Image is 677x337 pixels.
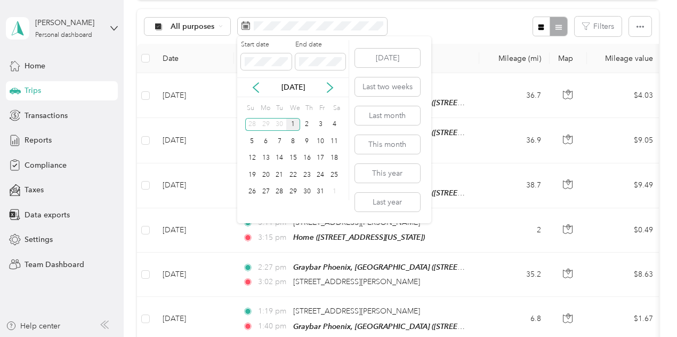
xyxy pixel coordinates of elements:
span: 1:40 pm [258,320,288,332]
span: 3:02 pm [258,276,288,288]
button: This year [355,164,420,183]
div: 28 [245,118,259,131]
div: 14 [272,152,286,165]
button: Filters [575,17,622,36]
div: 23 [300,168,314,182]
span: 2:27 pm [258,262,288,273]
button: This month [355,135,420,154]
span: Transactions [25,110,68,121]
div: Sa [331,101,341,116]
div: Fr [317,101,327,116]
td: 36.9 [479,118,550,163]
button: Last two weeks [355,77,420,96]
div: 18 [327,152,341,165]
span: All purposes [171,23,215,30]
div: 6 [259,135,273,148]
div: 19 [245,168,259,182]
span: Trips [25,85,41,96]
div: 26 [245,185,259,199]
button: Last month [355,106,420,125]
div: 9 [300,135,314,148]
td: [DATE] [154,208,234,253]
span: Taxes [25,184,44,195]
div: 31 [314,185,328,199]
div: 5 [245,135,259,148]
div: 7 [272,135,286,148]
div: [PERSON_NAME] [35,17,102,28]
div: Th [304,101,314,116]
span: Graybar Phoenix, [GEOGRAPHIC_DATA] ([STREET_ADDRESS][US_STATE]) [293,263,541,272]
td: 2 [479,208,550,253]
td: $9.05 [587,118,662,163]
div: 11 [327,135,341,148]
td: $9.49 [587,163,662,208]
div: Su [245,101,255,116]
div: 4 [327,118,341,131]
th: Mileage (mi) [479,44,550,73]
td: 36.7 [479,73,550,118]
td: $4.03 [587,73,662,118]
p: [DATE] [271,82,316,93]
div: 1 [286,118,300,131]
div: Tu [274,101,284,116]
td: [DATE] [154,253,234,297]
span: 1:19 pm [258,305,288,317]
div: 25 [327,168,341,182]
button: Last year [355,193,420,211]
div: 13 [259,152,273,165]
div: 20 [259,168,273,182]
td: [DATE] [154,118,234,163]
div: 15 [286,152,300,165]
td: 38.7 [479,163,550,208]
span: Data exports [25,209,70,221]
td: $8.63 [587,253,662,297]
div: We [288,101,300,116]
span: Settings [25,234,53,245]
span: [STREET_ADDRESS][PERSON_NAME] [293,277,420,286]
label: Start date [241,40,291,50]
div: 22 [286,168,300,182]
span: Team Dashboard [25,259,84,270]
div: 28 [272,185,286,199]
div: 12 [245,152,259,165]
div: 17 [314,152,328,165]
div: 29 [286,185,300,199]
button: [DATE] [355,49,420,67]
div: Mo [259,101,271,116]
label: End date [295,40,345,50]
div: 1 [327,185,341,199]
div: 21 [272,168,286,182]
th: Map [550,44,587,73]
div: 16 [300,152,314,165]
span: Home ([STREET_ADDRESS][US_STATE]) [293,233,425,241]
div: 30 [272,118,286,131]
div: 29 [259,118,273,131]
td: [DATE] [154,73,234,118]
th: Date [154,44,234,73]
div: 3 [314,118,328,131]
div: 2 [300,118,314,131]
div: 27 [259,185,273,199]
span: [STREET_ADDRESS][PERSON_NAME] [293,307,420,316]
span: [STREET_ADDRESS][PERSON_NAME] [293,218,420,227]
span: Graybar Phoenix, [GEOGRAPHIC_DATA] ([STREET_ADDRESS][US_STATE]) [293,322,541,331]
iframe: Everlance-gr Chat Button Frame [617,277,677,337]
td: 35.2 [479,253,550,297]
span: Reports [25,135,52,146]
th: Locations [234,44,479,73]
button: Help center [6,320,60,332]
div: 10 [314,135,328,148]
div: 24 [314,168,328,182]
div: 30 [300,185,314,199]
th: Mileage value [587,44,662,73]
td: [DATE] [154,163,234,208]
div: Personal dashboard [35,32,92,38]
div: 8 [286,135,300,148]
span: Compliance [25,160,67,171]
span: Home [25,60,45,72]
td: $0.49 [587,208,662,253]
span: 3:15 pm [258,232,288,244]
